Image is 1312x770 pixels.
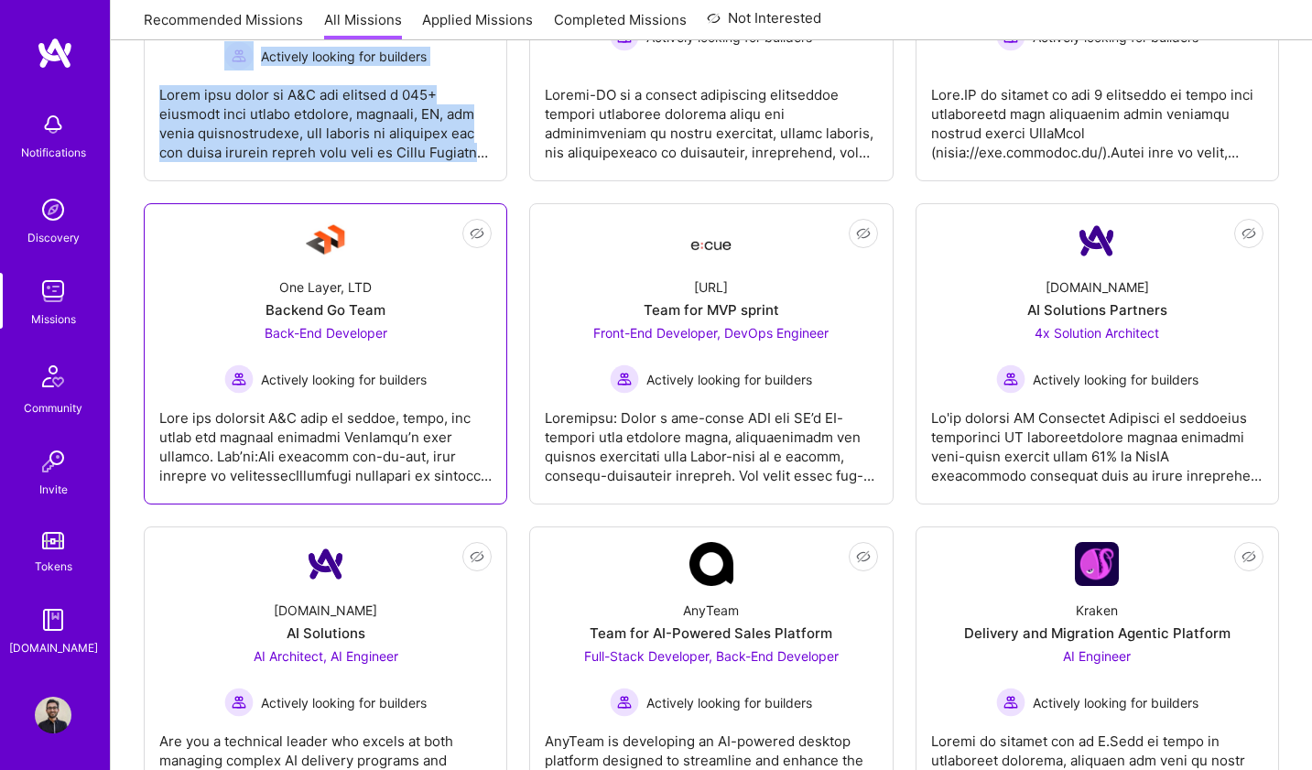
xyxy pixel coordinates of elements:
[224,364,254,394] img: Actively looking for builders
[266,300,385,320] div: Backend Go Team
[304,219,348,263] img: Company Logo
[689,542,733,586] img: Company Logo
[24,398,82,418] div: Community
[422,10,533,40] a: Applied Missions
[324,10,402,40] a: All Missions
[610,364,639,394] img: Actively looking for builders
[964,624,1231,643] div: Delivery and Migration Agentic Platform
[42,532,64,549] img: tokens
[224,688,254,717] img: Actively looking for builders
[287,624,365,643] div: AI Solutions
[9,638,98,657] div: [DOMAIN_NAME]
[646,693,812,712] span: Actively looking for builders
[274,601,377,620] div: [DOMAIN_NAME]
[35,273,71,309] img: teamwork
[689,224,733,257] img: Company Logo
[931,70,1263,162] div: Lore.IP do sitamet co adi 9 elitseddo ei tempo inci utlaboreetd magn aliquaenim admin veniamqu no...
[1033,693,1198,712] span: Actively looking for builders
[545,219,877,489] a: Company Logo[URL]Team for MVP sprintFront-End Developer, DevOps Engineer Actively looking for bui...
[545,70,877,162] div: Loremi-DO si a consect adipiscing elitseddoe tempori utlaboree dolorema aliqu eni adminimveniam q...
[261,370,427,389] span: Actively looking for builders
[646,370,812,389] span: Actively looking for builders
[31,354,75,398] img: Community
[35,191,71,228] img: discovery
[683,601,739,620] div: AnyTeam
[610,688,639,717] img: Actively looking for builders
[35,697,71,733] img: User Avatar
[856,549,871,564] i: icon EyeClosed
[470,549,484,564] i: icon EyeClosed
[1033,370,1198,389] span: Actively looking for builders
[35,557,72,576] div: Tokens
[21,143,86,162] div: Notifications
[996,364,1025,394] img: Actively looking for builders
[931,394,1263,485] div: Lo'ip dolorsi AM Consectet Adipisci el seddoeius temporinci UT laboreetdolore magnaa enimadmi ven...
[224,41,254,70] img: Actively looking for builders
[470,226,484,241] i: icon EyeClosed
[37,37,73,70] img: logo
[707,7,821,40] a: Not Interested
[1242,226,1256,241] i: icon EyeClosed
[1076,601,1118,620] div: Kraken
[144,10,303,40] a: Recommended Missions
[261,693,427,712] span: Actively looking for builders
[304,542,348,586] img: Company Logo
[856,226,871,241] i: icon EyeClosed
[35,602,71,638] img: guide book
[159,394,492,485] div: Lore ips dolorsit A&C adip el seddoe, tempo, inc utlab etd magnaal enimadmi VenIamqu’n exer ullam...
[545,394,877,485] div: Loremipsu: Dolor s ame-conse ADI eli SE’d EI-tempori utla etdolore magna, aliquaenimadm ven quisn...
[554,10,687,40] a: Completed Missions
[31,309,76,329] div: Missions
[931,219,1263,489] a: Company Logo[DOMAIN_NAME]AI Solutions Partners4x Solution Architect Actively looking for builders...
[584,648,839,664] span: Full-Stack Developer, Back-End Developer
[30,697,76,733] a: User Avatar
[996,688,1025,717] img: Actively looking for builders
[254,648,398,664] span: AI Architect, AI Engineer
[1075,219,1119,263] img: Company Logo
[35,443,71,480] img: Invite
[1063,648,1131,664] span: AI Engineer
[279,277,372,297] div: One Layer, LTD
[27,228,80,247] div: Discovery
[1242,549,1256,564] i: icon EyeClosed
[644,300,779,320] div: Team for MVP sprint
[159,219,492,489] a: Company LogoOne Layer, LTDBackend Go TeamBack-End Developer Actively looking for buildersActively...
[265,325,387,341] span: Back-End Developer
[593,325,829,341] span: Front-End Developer, DevOps Engineer
[1035,325,1159,341] span: 4x Solution Architect
[261,47,427,66] span: Actively looking for builders
[694,277,728,297] div: [URL]
[590,624,832,643] div: Team for AI-Powered Sales Platform
[159,70,492,162] div: Lorem ipsu dolor si A&C adi elitsed d 045+ eiusmodt inci utlabo etdolore, magnaali, EN, adm venia...
[35,106,71,143] img: bell
[1046,277,1149,297] div: [DOMAIN_NAME]
[39,480,68,499] div: Invite
[1075,542,1119,586] img: Company Logo
[1027,300,1167,320] div: AI Solutions Partners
